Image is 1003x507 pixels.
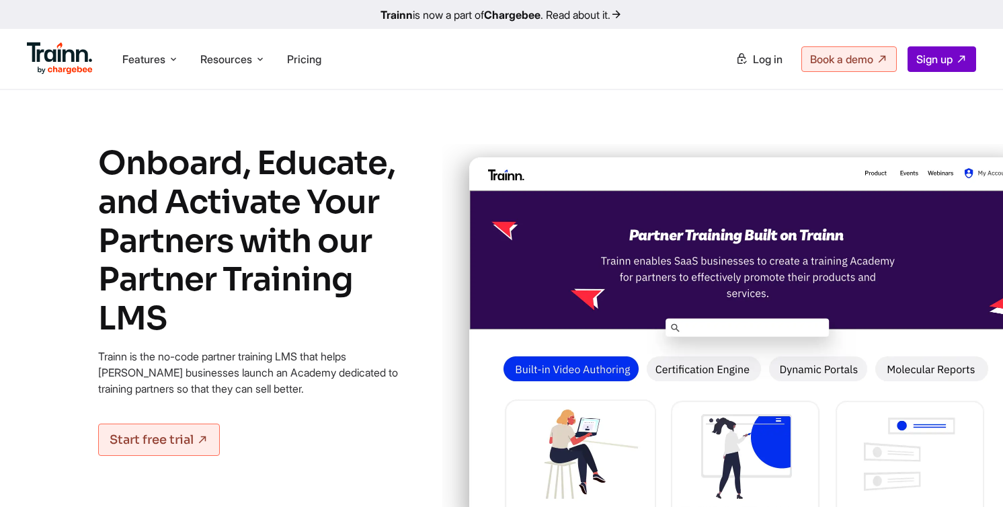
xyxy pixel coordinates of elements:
img: Trainn Logo [27,42,93,75]
a: Log in [727,47,791,71]
h1: Onboard, Educate, and Activate Your Partners with our Partner Training LMS [98,144,421,338]
span: Resources [200,52,252,67]
span: Book a demo [810,52,873,66]
span: Features [122,52,165,67]
a: Start free trial [98,424,220,456]
p: Trainn is the no-code partner training LMS that helps [PERSON_NAME] businesses launch an Academy ... [98,348,421,397]
iframe: Chat Widget [936,442,1003,507]
span: Log in [753,52,783,66]
b: Chargebee [484,8,540,22]
a: Pricing [287,52,321,66]
b: Trainn [380,8,413,22]
a: Book a demo [801,46,897,72]
a: Sign up [908,46,976,72]
span: Sign up [916,52,953,66]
